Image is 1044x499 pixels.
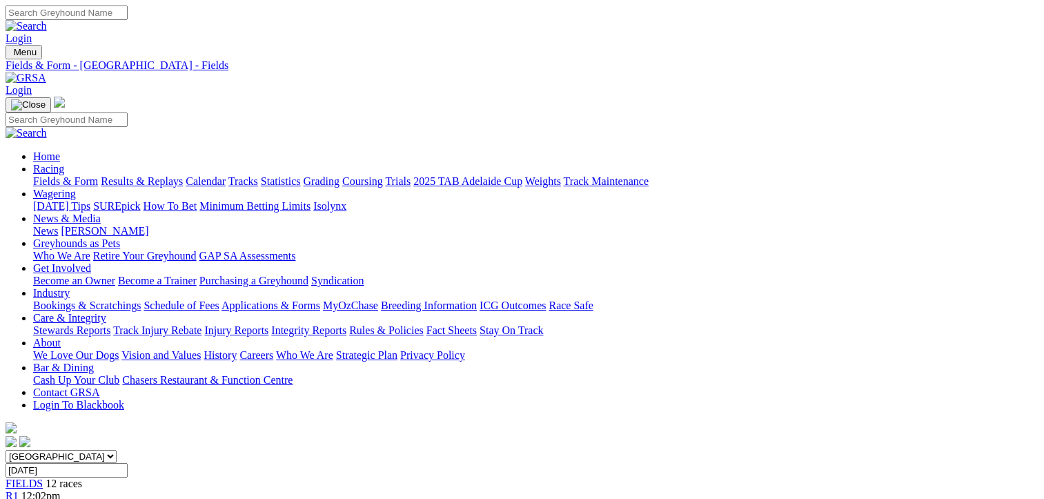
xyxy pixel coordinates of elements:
[33,275,115,286] a: Become an Owner
[93,250,197,262] a: Retire Your Greyhound
[33,387,99,398] a: Contact GRSA
[19,436,30,447] img: twitter.svg
[6,6,128,20] input: Search
[564,175,649,187] a: Track Maintenance
[33,349,119,361] a: We Love Our Dogs
[6,112,128,127] input: Search
[33,200,90,212] a: [DATE] Tips
[122,374,293,386] a: Chasers Restaurant & Function Centre
[199,250,296,262] a: GAP SA Assessments
[33,250,90,262] a: Who We Are
[33,225,1038,237] div: News & Media
[6,127,47,139] img: Search
[549,300,593,311] a: Race Safe
[186,175,226,187] a: Calendar
[336,349,397,361] a: Strategic Plan
[93,200,140,212] a: SUREpick
[33,275,1038,287] div: Get Involved
[33,150,60,162] a: Home
[271,324,346,336] a: Integrity Reports
[33,163,64,175] a: Racing
[118,275,197,286] a: Become a Trainer
[6,97,51,112] button: Toggle navigation
[323,300,378,311] a: MyOzChase
[6,478,43,489] a: FIELDS
[46,478,82,489] span: 12 races
[349,324,424,336] a: Rules & Policies
[385,175,411,187] a: Trials
[33,374,119,386] a: Cash Up Your Club
[33,300,1038,312] div: Industry
[121,349,201,361] a: Vision and Values
[6,436,17,447] img: facebook.svg
[33,200,1038,213] div: Wagering
[33,262,91,274] a: Get Involved
[480,324,543,336] a: Stay On Track
[33,237,120,249] a: Greyhounds as Pets
[276,349,333,361] a: Who We Are
[199,200,311,212] a: Minimum Betting Limits
[144,300,219,311] a: Schedule of Fees
[61,225,148,237] a: [PERSON_NAME]
[33,362,94,373] a: Bar & Dining
[33,324,110,336] a: Stewards Reports
[6,84,32,96] a: Login
[33,337,61,349] a: About
[33,349,1038,362] div: About
[33,287,70,299] a: Industry
[313,200,346,212] a: Isolynx
[426,324,477,336] a: Fact Sheets
[413,175,522,187] a: 2025 TAB Adelaide Cup
[6,45,42,59] button: Toggle navigation
[239,349,273,361] a: Careers
[304,175,339,187] a: Grading
[33,225,58,237] a: News
[14,47,37,57] span: Menu
[381,300,477,311] a: Breeding Information
[6,32,32,44] a: Login
[33,188,76,199] a: Wagering
[33,374,1038,387] div: Bar & Dining
[221,300,320,311] a: Applications & Forms
[342,175,383,187] a: Coursing
[101,175,183,187] a: Results & Replays
[33,250,1038,262] div: Greyhounds as Pets
[11,99,46,110] img: Close
[6,463,128,478] input: Select date
[261,175,301,187] a: Statistics
[33,175,1038,188] div: Racing
[33,175,98,187] a: Fields & Form
[6,72,46,84] img: GRSA
[33,213,101,224] a: News & Media
[33,324,1038,337] div: Care & Integrity
[113,324,201,336] a: Track Injury Rebate
[33,312,106,324] a: Care & Integrity
[6,422,17,433] img: logo-grsa-white.png
[204,349,237,361] a: History
[199,275,308,286] a: Purchasing a Greyhound
[400,349,465,361] a: Privacy Policy
[33,399,124,411] a: Login To Blackbook
[311,275,364,286] a: Syndication
[144,200,197,212] a: How To Bet
[228,175,258,187] a: Tracks
[525,175,561,187] a: Weights
[6,59,1038,72] a: Fields & Form - [GEOGRAPHIC_DATA] - Fields
[480,300,546,311] a: ICG Outcomes
[204,324,268,336] a: Injury Reports
[6,20,47,32] img: Search
[33,300,141,311] a: Bookings & Scratchings
[54,97,65,108] img: logo-grsa-white.png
